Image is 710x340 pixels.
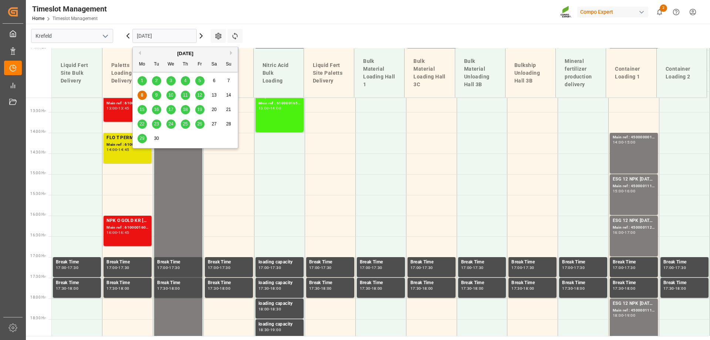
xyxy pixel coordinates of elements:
span: 15:00 Hr [30,171,45,175]
div: 18:00 [258,307,269,311]
div: [DATE] [133,50,238,57]
div: Liquid Fert Site Bulk Delivery [58,58,96,88]
div: Choose Wednesday, September 17th, 2025 [166,105,176,114]
div: Choose Saturday, September 6th, 2025 [210,76,219,85]
div: Choose Saturday, September 27th, 2025 [210,119,219,129]
div: 13:00 [106,107,117,110]
span: 27 [212,121,216,127]
div: - [67,266,68,269]
span: 18:30 Hr [30,316,45,320]
div: Break Time [511,279,554,287]
div: Choose Friday, September 19th, 2025 [195,105,204,114]
button: Compo Expert [577,5,651,19]
div: Main ref : 4500001120, 2000001086 [613,225,655,231]
div: 13:45 [118,107,129,110]
div: 17:30 [56,287,67,290]
span: 15:30 Hr [30,192,45,196]
div: 14:00 [106,148,117,151]
div: Bulk Material Unloading Hall 3B [461,54,499,91]
div: Break Time [663,279,706,287]
button: Help Center [668,4,684,20]
span: 10 [168,92,173,98]
button: show 2 new notifications [651,4,668,20]
div: Choose Monday, September 22nd, 2025 [138,119,147,129]
span: 7 [227,78,230,83]
div: - [371,287,372,290]
div: Main ref : 6100001731, 2000001224 [106,100,149,107]
div: Choose Wednesday, September 10th, 2025 [166,91,176,100]
div: 17:30 [106,287,117,290]
span: 8 [141,92,143,98]
div: Break Time [562,259,604,266]
span: 4 [184,78,187,83]
span: 30 [154,136,159,141]
div: - [522,287,523,290]
div: 18:30 [270,307,281,311]
div: - [623,266,625,269]
div: ESG 12 NPK [DATE] 1200kg BB [613,217,655,225]
div: Choose Monday, September 15th, 2025 [138,105,147,114]
div: 17:30 [511,287,522,290]
div: Th [181,60,190,69]
div: Choose Thursday, September 25th, 2025 [181,119,190,129]
span: 17:00 Hr [30,254,45,258]
div: 16:00 [106,231,117,234]
span: 15 [139,107,144,112]
div: 18:00 [321,287,332,290]
div: Break Time [663,259,706,266]
div: 15:00 [613,189,623,193]
div: - [471,287,473,290]
div: 19:00 [625,314,635,317]
span: 17 [168,107,173,112]
div: Timeslot Management [32,3,107,14]
div: 17:30 [663,287,674,290]
div: 17:30 [410,287,421,290]
div: Fr [195,60,204,69]
div: 17:30 [157,287,168,290]
div: - [269,328,270,331]
div: 17:00 [56,266,67,269]
div: 18:00 [613,314,623,317]
input: Type to search/select [31,29,113,43]
span: 23 [154,121,159,127]
input: DD.MM.YYYY [132,29,197,43]
div: Choose Tuesday, September 9th, 2025 [152,91,161,100]
div: Container Loading 2 [663,62,701,84]
div: - [269,107,270,110]
span: 14:30 Hr [30,150,45,154]
span: 14:00 Hr [30,129,45,134]
div: Choose Thursday, September 18th, 2025 [181,105,190,114]
div: - [623,287,625,290]
div: Choose Monday, September 8th, 2025 [138,91,147,100]
div: Choose Sunday, September 14th, 2025 [224,91,233,100]
span: 16:30 Hr [30,233,45,237]
img: Screenshot%202023-09-29%20at%2010.02.21.png_1712312052.png [560,6,572,18]
div: - [269,287,270,290]
div: Choose Thursday, September 11th, 2025 [181,91,190,100]
div: Tu [152,60,161,69]
div: Break Time [562,279,604,287]
div: - [117,266,118,269]
div: FLO T PERM [DATE] 25kg (x40) INTBT SPORT [DATE] 25%UH 3M 25kg (x40) INTKGA 0-0-28 25kg (x40) INTF... [106,134,149,142]
span: 21 [226,107,231,112]
div: ESG 12 NPK [DATE] 1200kg BB [613,176,655,183]
div: - [219,266,220,269]
span: 24 [168,121,173,127]
div: - [522,266,523,269]
div: Choose Tuesday, September 2nd, 2025 [152,76,161,85]
span: 3 [170,78,172,83]
div: loading capacity [258,259,301,266]
div: loading capacity [258,321,301,328]
div: 17:30 [360,287,371,290]
div: Su [224,60,233,69]
div: We [166,60,176,69]
div: - [320,266,321,269]
div: Mineral fertilizer production delivery [562,54,600,91]
div: 17:30 [309,287,320,290]
div: Break Time [461,279,503,287]
div: - [421,287,422,290]
div: 17:30 [68,266,78,269]
div: 19:00 [270,328,281,331]
div: 14:45 [118,148,129,151]
div: Break Time [360,279,402,287]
